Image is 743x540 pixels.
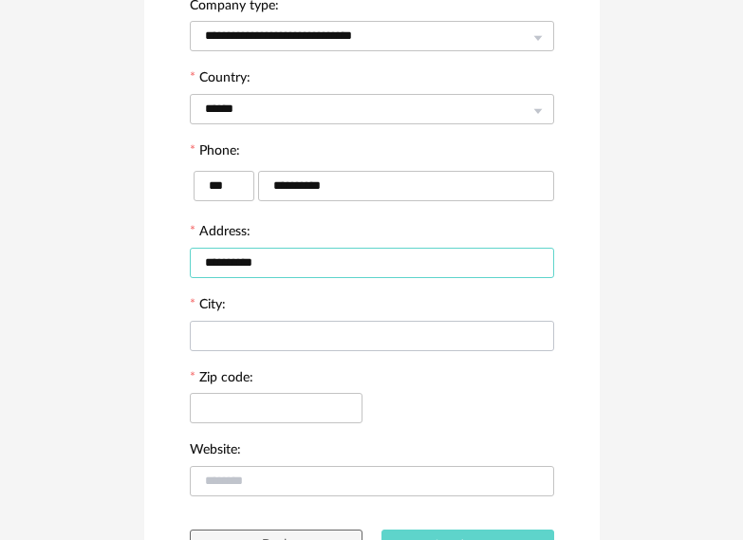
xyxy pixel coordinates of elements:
label: Address: [190,225,251,242]
label: City: [190,298,226,315]
label: Website: [190,443,241,460]
label: Zip code: [190,371,253,388]
label: Country: [190,71,251,88]
label: Phone: [190,144,240,161]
